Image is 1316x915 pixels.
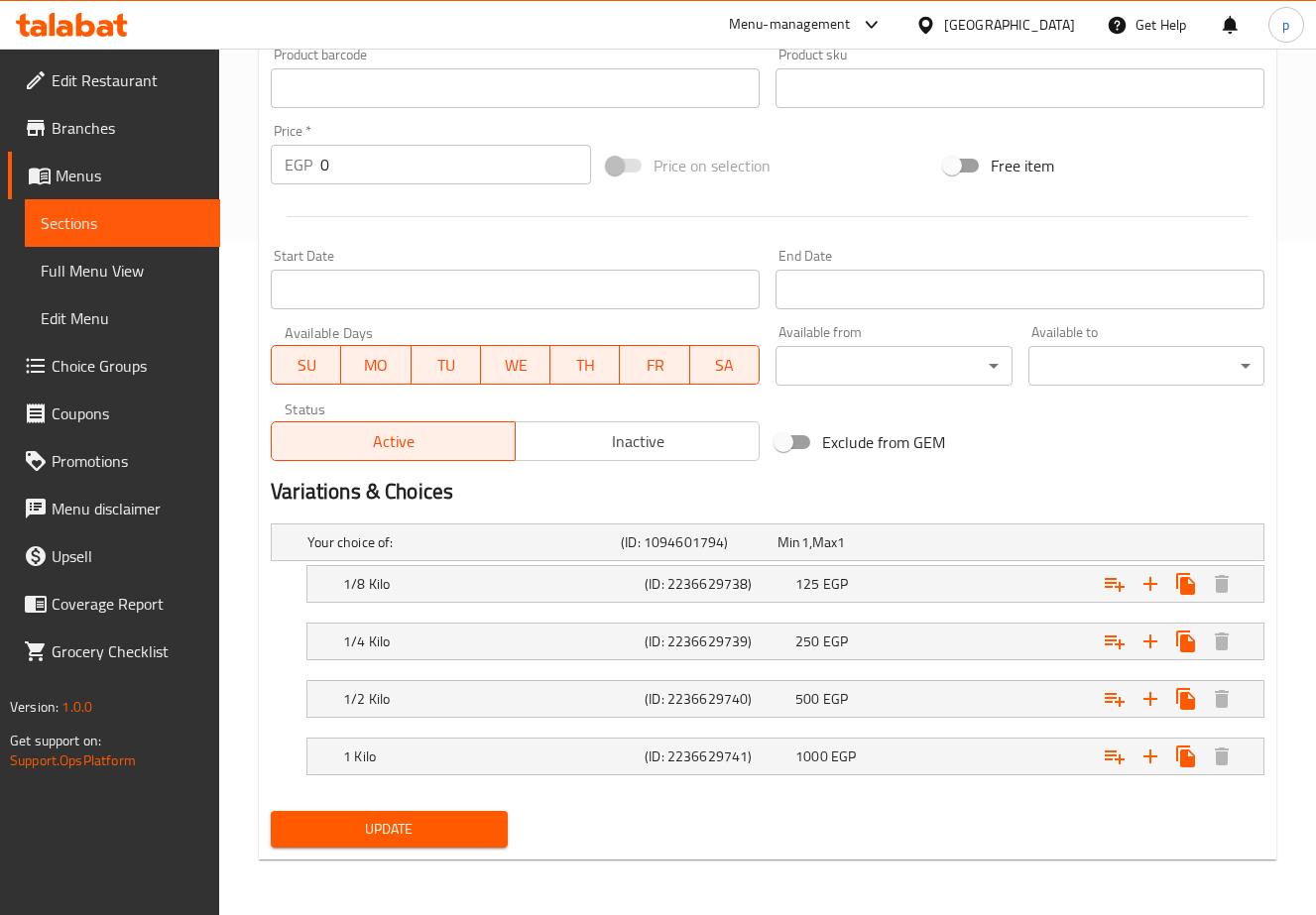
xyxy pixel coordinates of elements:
a: Menus [8,152,220,199]
span: Edit Menu [41,306,204,330]
span: Full Menu View [41,259,204,283]
h5: 1/4 Kilo [343,631,637,651]
span: FR [628,351,681,380]
span: EGP [823,686,848,712]
span: 1000 [795,743,828,769]
span: Inactive [524,427,752,456]
h5: (ID: 2236629741) [645,746,787,766]
span: Min [778,529,800,555]
span: Coverage Report [52,592,204,616]
p: EGP [285,153,312,176]
button: TH [550,345,620,385]
button: SA [690,345,760,385]
span: Max [812,529,837,555]
span: Grocery Checklist [52,639,204,663]
button: Add choice group [1097,566,1133,602]
button: Delete 1/8 Kilo [1204,566,1240,602]
input: Please enter product barcode [271,68,760,108]
a: Coverage Report [8,580,220,628]
a: Edit Menu [25,294,220,342]
button: Clone new choice [1168,566,1204,602]
span: 250 [795,629,819,654]
h5: Your choice of: [307,532,613,552]
span: Get support on: [10,728,101,753]
input: Please enter price [320,145,591,184]
button: Delete 1/2 Kilo [1204,681,1240,717]
div: Expand [272,524,1263,560]
span: Update [287,817,491,842]
span: 500 [795,686,819,712]
button: WE [481,345,550,385]
h2: Variations & Choices [271,477,1264,507]
div: Expand [307,681,1263,717]
button: Add choice group [1097,624,1133,659]
a: Sections [25,199,220,247]
span: Price on selection [654,154,771,177]
span: EGP [823,629,848,654]
a: Edit Restaurant [8,57,220,104]
span: Free item [991,154,1054,177]
button: TU [412,345,481,385]
span: Coupons [52,401,204,425]
span: Choice Groups [52,354,204,378]
button: Clone new choice [1168,739,1204,774]
span: WE [489,351,542,380]
a: Branches [8,104,220,152]
button: Delete 1/4 Kilo [1204,624,1240,659]
a: Grocery Checklist [8,628,220,675]
button: Clone new choice [1168,681,1204,717]
h5: 1/2 Kilo [343,689,637,709]
button: SU [271,345,341,385]
button: FR [620,345,689,385]
a: Menu disclaimer [8,485,220,532]
span: EGP [831,743,856,769]
span: Version: [10,694,59,720]
span: SA [698,351,752,380]
a: Full Menu View [25,247,220,294]
h5: (ID: 2236629739) [645,631,787,651]
div: , [778,532,926,552]
span: EGP [823,571,848,597]
span: SU [280,351,333,380]
input: Please enter product sku [776,68,1264,108]
span: Sections [41,211,204,235]
button: Add new choice [1133,566,1168,602]
a: Choice Groups [8,342,220,390]
span: Menus [56,164,204,187]
div: Expand [307,566,1263,602]
span: Active [280,427,508,456]
div: Expand [307,739,1263,774]
span: 1.0.0 [61,694,92,720]
a: Upsell [8,532,220,580]
a: Promotions [8,437,220,485]
span: Edit Restaurant [52,68,204,92]
span: Menu disclaimer [52,497,204,520]
span: p [1282,14,1289,36]
button: Add new choice [1133,739,1168,774]
button: Add new choice [1133,624,1168,659]
span: TU [419,351,473,380]
span: 125 [795,571,819,597]
span: Upsell [52,544,204,568]
button: Clone new choice [1168,624,1204,659]
button: MO [341,345,411,385]
h5: (ID: 2236629740) [645,689,787,709]
h5: (ID: 2236629738) [645,574,787,594]
button: Active [271,421,516,461]
span: Branches [52,116,204,140]
div: ​ [776,346,1012,386]
span: Exclude from GEM [822,430,945,454]
button: Add choice group [1097,739,1133,774]
button: Delete 1 Kilo [1204,739,1240,774]
span: TH [558,351,612,380]
div: ​ [1028,346,1264,386]
button: Add new choice [1133,681,1168,717]
a: Support.OpsPlatform [10,747,136,773]
button: Inactive [515,421,760,461]
span: Promotions [52,449,204,473]
div: [GEOGRAPHIC_DATA] [944,14,1075,36]
button: Update [271,811,507,848]
div: Expand [307,624,1263,659]
a: Coupons [8,390,220,437]
h5: (ID: 1094601794) [621,532,770,552]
